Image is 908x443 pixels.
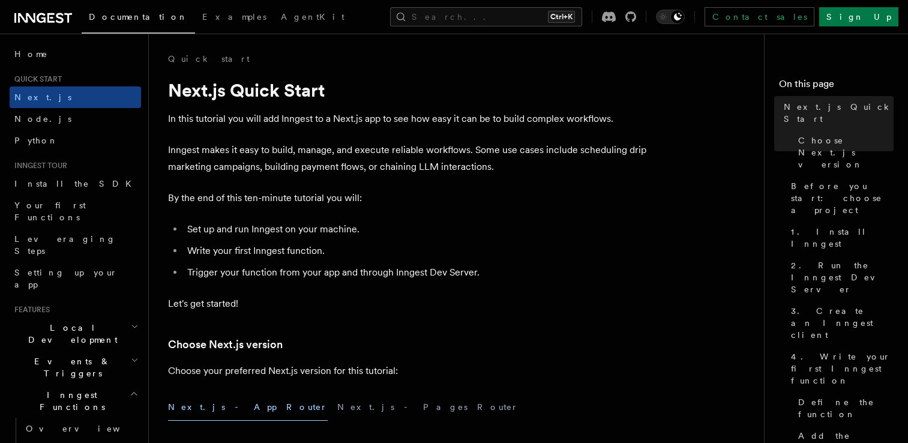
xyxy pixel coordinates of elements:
[10,108,141,130] a: Node.js
[21,418,141,439] a: Overview
[168,110,648,127] p: In this tutorial you will add Inngest to a Next.js app to see how easy it can be to build complex...
[390,7,582,26] button: Search...Ctrl+K
[82,4,195,34] a: Documentation
[791,305,894,341] span: 3. Create an Inngest client
[10,351,141,384] button: Events & Triggers
[548,11,575,23] kbd: Ctrl+K
[14,200,86,222] span: Your first Functions
[168,363,648,379] p: Choose your preferred Next.js version for this tutorial:
[184,243,648,259] li: Write your first Inngest function.
[791,351,894,387] span: 4. Write your first Inngest function
[10,262,141,295] a: Setting up your app
[10,355,131,379] span: Events & Triggers
[779,96,894,130] a: Next.js Quick Start
[274,4,352,32] a: AgentKit
[10,130,141,151] a: Python
[10,74,62,84] span: Quick start
[184,221,648,238] li: Set up and run Inngest on your machine.
[779,77,894,96] h4: On this page
[798,134,894,170] span: Choose Next.js version
[195,4,274,32] a: Examples
[14,179,139,188] span: Install the SDK
[791,226,894,250] span: 1. Install Inngest
[14,268,118,289] span: Setting up your app
[793,130,894,175] a: Choose Next.js version
[168,53,250,65] a: Quick start
[786,255,894,300] a: 2. Run the Inngest Dev Server
[281,12,344,22] span: AgentKit
[168,142,648,175] p: Inngest makes it easy to build, manage, and execute reliable workflows. Some use cases include sc...
[10,322,131,346] span: Local Development
[14,48,48,60] span: Home
[791,180,894,216] span: Before you start: choose a project
[791,259,894,295] span: 2. Run the Inngest Dev Server
[10,389,130,413] span: Inngest Functions
[819,7,898,26] a: Sign Up
[168,79,648,101] h1: Next.js Quick Start
[10,317,141,351] button: Local Development
[14,114,71,124] span: Node.js
[14,234,116,256] span: Leveraging Steps
[786,346,894,391] a: 4. Write your first Inngest function
[786,175,894,221] a: Before you start: choose a project
[26,424,149,433] span: Overview
[14,92,71,102] span: Next.js
[793,391,894,425] a: Define the function
[89,12,188,22] span: Documentation
[784,101,894,125] span: Next.js Quick Start
[337,394,519,421] button: Next.js - Pages Router
[10,173,141,194] a: Install the SDK
[168,190,648,206] p: By the end of this ten-minute tutorial you will:
[656,10,685,24] button: Toggle dark mode
[202,12,266,22] span: Examples
[168,336,283,353] a: Choose Next.js version
[10,305,50,315] span: Features
[10,384,141,418] button: Inngest Functions
[786,221,894,255] a: 1. Install Inngest
[786,300,894,346] a: 3. Create an Inngest client
[168,394,328,421] button: Next.js - App Router
[10,194,141,228] a: Your first Functions
[705,7,814,26] a: Contact sales
[10,228,141,262] a: Leveraging Steps
[184,264,648,281] li: Trigger your function from your app and through Inngest Dev Server.
[14,136,58,145] span: Python
[798,396,894,420] span: Define the function
[10,43,141,65] a: Home
[168,295,648,312] p: Let's get started!
[10,86,141,108] a: Next.js
[10,161,67,170] span: Inngest tour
